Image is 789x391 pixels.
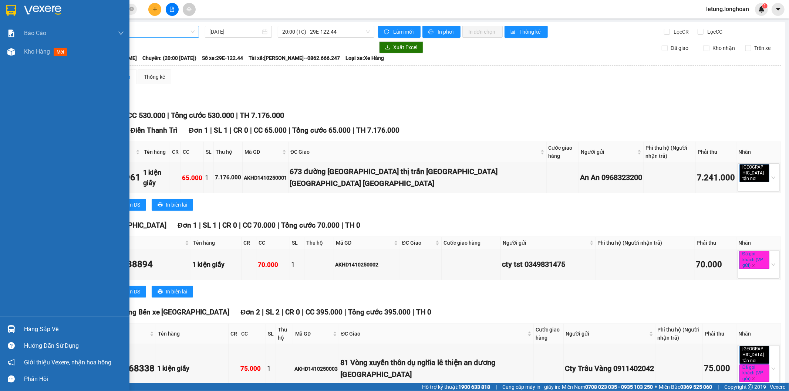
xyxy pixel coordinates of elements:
div: MS AN 0907838894 [71,258,190,272]
th: Phải thu [696,142,736,162]
div: 81 Vòng xuyến thôn dụ nghĩa lê thiện an dương [GEOGRAPHIC_DATA] [340,357,532,380]
span: Lọc CR [671,28,690,36]
button: printerIn biên lai [152,286,193,297]
span: close-circle [129,7,134,11]
span: Giới thiệu Vexere, nhận hoa hồng [24,358,111,367]
span: Thống kê [520,28,542,36]
span: Tổng cước 65.000 [292,126,351,135]
span: | [281,308,283,316]
span: | [302,308,304,316]
span: TH 0 [416,308,431,316]
div: Nhãn [738,330,779,338]
span: close [758,359,761,363]
span: Người gửi [566,330,648,338]
span: | [353,126,354,135]
div: Phản hồi [24,374,124,385]
div: An An 0968323200 [580,172,642,183]
strong: 1900 633 818 [458,384,490,390]
strong: 0708 023 035 - 0935 103 250 [585,384,653,390]
span: | [289,126,290,135]
strong: 0369 525 060 [680,384,712,390]
button: downloadXuất Excel [379,41,423,53]
span: notification [8,359,15,366]
span: Đơn 2 [241,308,260,316]
span: plus [152,7,158,12]
span: | [219,221,220,229]
th: Cước giao hàng [442,237,501,249]
span: Tổng cước 530.000 [171,111,234,120]
span: Mã GD [336,239,392,247]
th: SL [290,237,304,249]
div: 7.176.000 [215,173,241,182]
span: Tổng cước 395.000 [348,308,411,316]
th: CR [242,237,257,249]
span: Kho hàng [24,48,50,55]
div: cty tst 0349831475 [502,259,594,270]
span: Mã GD [245,148,281,156]
img: warehouse-icon [7,48,15,56]
div: Nhãn [738,148,779,156]
span: CC 530.000 [127,111,165,120]
span: | [167,111,169,120]
span: [GEOGRAPHIC_DATA] tận nơi [739,164,769,182]
span: question-circle [8,342,15,349]
span: CC 395.000 [306,308,343,316]
span: close [752,377,755,381]
span: Đã giao [668,44,691,52]
span: Đơn 1 [189,126,208,135]
th: Cước giao hàng [547,142,579,162]
span: | [236,111,238,120]
th: Phí thu hộ (Người nhận trả) [644,142,696,162]
th: Thu hộ [304,237,334,249]
span: | [496,383,497,391]
span: Tài xế: [PERSON_NAME]--0862.666.247 [249,54,340,62]
span: Người gửi [581,148,636,156]
th: Thu hộ [214,142,243,162]
th: CR [170,142,181,162]
th: SL [204,142,214,162]
span: In biên lai [166,288,187,296]
div: 1 [205,173,212,183]
span: In biên lai [166,201,187,209]
span: CR 0 [222,221,237,229]
span: SL 1 [203,221,217,229]
span: | [199,221,201,229]
span: In DS [128,201,140,209]
th: Tên hàng [142,142,170,162]
input: 14/10/2025 [209,28,261,36]
span: close [758,177,761,181]
span: close-circle [129,6,134,13]
div: Hướng dẫn sử dụng [24,340,124,351]
span: Hỗ trợ kỹ thuật: [422,383,490,391]
button: printerIn DS [114,286,146,297]
div: Hàng sắp về [24,324,124,335]
th: Phải thu [695,237,736,249]
span: Trên xe [751,44,773,52]
span: Làm mới [393,28,415,36]
span: download [385,45,390,51]
span: Loại xe: Xe Hàng [345,54,384,62]
th: Phải thu [703,324,736,344]
span: | [341,221,343,229]
span: printer [158,202,163,208]
span: | [344,308,346,316]
div: 70.000 [258,260,289,270]
span: | [277,221,279,229]
span: file-add [169,7,175,12]
span: message [8,375,15,382]
span: CR 0 [285,308,300,316]
th: Phí thu hộ (Người nhận trả) [596,237,695,249]
th: Cước giao hàng [534,324,564,344]
th: Thu hộ [276,324,293,344]
div: 1 [291,259,303,270]
img: icon-new-feature [758,6,765,13]
button: syncLàm mới [378,26,421,38]
span: close [752,264,755,268]
div: 673 đường [GEOGRAPHIC_DATA] thị trấn [GEOGRAPHIC_DATA] [GEOGRAPHIC_DATA] [GEOGRAPHIC_DATA] [290,166,545,189]
span: Báo cáo [24,28,46,38]
span: ⚪️ [655,385,657,388]
span: Tổng cước 70.000 [281,221,340,229]
th: CC [181,142,204,162]
div: 1 [267,363,274,374]
button: file-add [166,3,179,16]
